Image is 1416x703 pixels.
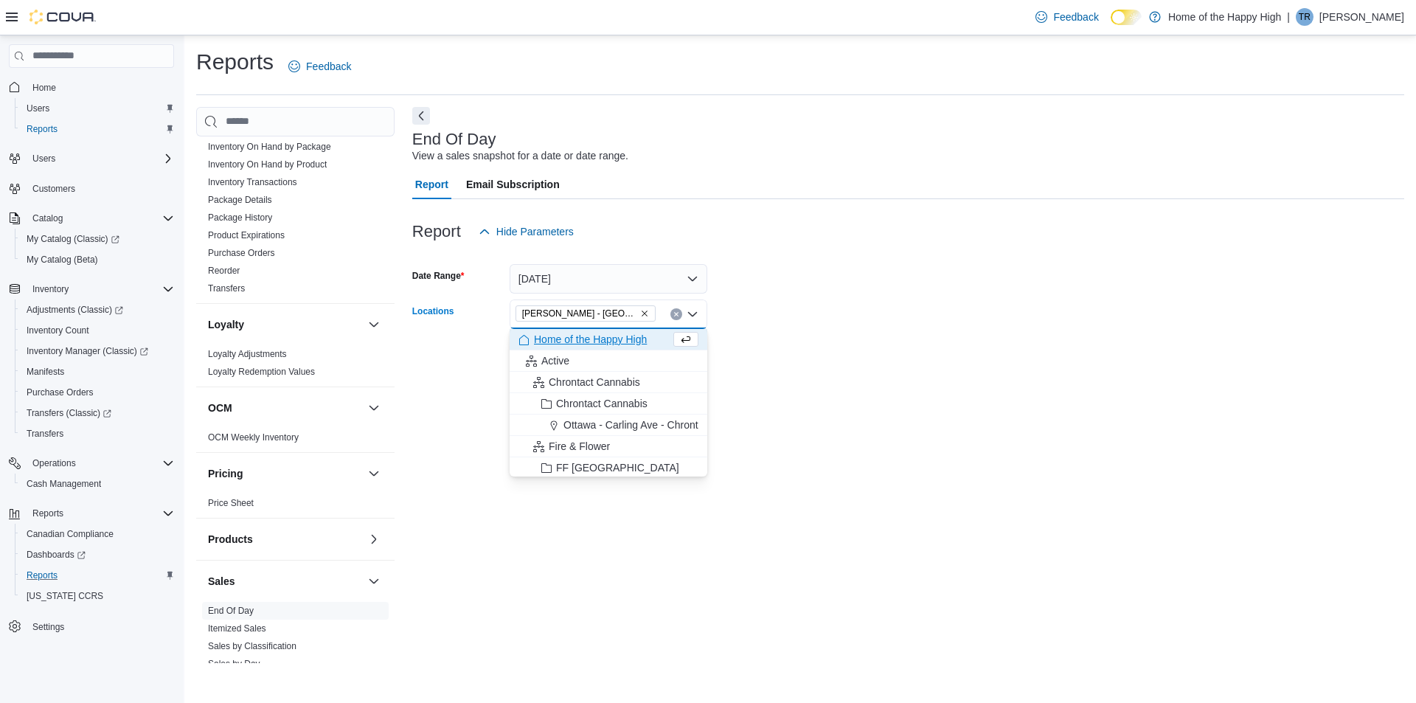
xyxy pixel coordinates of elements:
div: Loyalty [196,345,395,387]
span: Users [27,103,49,114]
span: Manifests [27,366,64,378]
span: Customers [27,179,174,198]
button: Canadian Compliance [15,524,180,544]
button: OCM [208,401,362,415]
a: Feedback [1030,2,1104,32]
button: Chrontact Cannabis [510,393,707,415]
span: Inventory On Hand by Package [208,141,331,153]
a: Settings [27,618,70,636]
h3: Report [412,223,461,240]
button: Chrontact Cannabis [510,372,707,393]
span: Active [541,353,569,368]
span: Users [32,153,55,165]
span: Dashboards [27,549,86,561]
a: Sales by Classification [208,641,296,651]
span: Reports [27,505,174,522]
span: Reports [27,569,58,581]
a: Feedback [282,52,357,81]
h3: Pricing [208,466,243,481]
button: Home [3,77,180,98]
div: Pricing [196,494,395,518]
a: Itemized Sales [208,623,266,634]
h3: Products [208,532,253,547]
a: Canadian Compliance [21,525,119,543]
button: Sales [365,572,383,590]
button: Users [3,148,180,169]
a: Dashboards [15,544,180,565]
a: Manifests [21,363,70,381]
button: OCM [365,399,383,417]
label: Date Range [412,270,465,282]
button: Reports [3,503,180,524]
nav: Complex example [9,71,174,676]
button: Users [15,98,180,119]
a: My Catalog (Beta) [21,251,104,269]
span: My Catalog (Classic) [21,230,174,248]
input: Dark Mode [1111,10,1142,25]
span: Inventory [27,280,174,298]
button: Operations [27,454,82,472]
span: Operations [32,457,76,469]
span: TR [1299,8,1311,26]
span: Transfers (Classic) [21,404,174,422]
span: Loyalty Redemption Values [208,366,315,378]
button: Remove Regina - Glenelm Park - Fire & Flower from selection in this group [640,309,649,318]
button: Products [208,532,362,547]
img: Cova [29,10,96,24]
a: Users [21,100,55,117]
span: Settings [27,617,174,635]
span: Operations [27,454,174,472]
span: Inventory Manager (Classic) [27,345,148,357]
span: Dashboards [21,546,174,564]
button: Inventory [27,280,74,298]
button: Reports [27,505,69,522]
button: Loyalty [365,316,383,333]
span: Catalog [27,209,174,227]
h1: Reports [196,47,274,77]
a: [US_STATE] CCRS [21,587,109,605]
button: Fire & Flower [510,436,707,457]
button: Inventory [3,279,180,299]
button: Transfers [15,423,180,444]
a: Inventory Manager (Classic) [21,342,154,360]
span: Purchase Orders [21,384,174,401]
button: Manifests [15,361,180,382]
button: Reports [15,565,180,586]
div: Inventory [196,85,395,303]
span: Inventory Count [21,322,174,339]
span: Dark Mode [1111,25,1111,26]
span: Ottawa - Carling Ave - Chrontact Cannabis [563,418,758,432]
a: Cash Management [21,475,107,493]
span: Reports [21,567,174,584]
a: Adjustments (Classic) [15,299,180,320]
a: Transfers (Classic) [21,404,117,422]
button: Customers [3,178,180,199]
p: [PERSON_NAME] [1319,8,1404,26]
span: Reports [21,120,174,138]
button: My Catalog (Beta) [15,249,180,270]
span: Fire & Flower [549,439,610,454]
span: Report [415,170,448,199]
a: Reports [21,120,63,138]
span: My Catalog (Beta) [21,251,174,269]
h3: OCM [208,401,232,415]
a: Transfers [208,283,245,294]
button: Pricing [208,466,362,481]
a: Product Expirations [208,230,285,240]
a: My Catalog (Classic) [21,230,125,248]
span: Transfers [21,425,174,443]
button: Sales [208,574,362,589]
a: Transfers (Classic) [15,403,180,423]
a: Loyalty Redemption Values [208,367,315,377]
button: Loyalty [208,317,362,332]
span: Canadian Compliance [21,525,174,543]
a: Inventory Manager (Classic) [15,341,180,361]
div: Tayler Ross [1296,8,1313,26]
span: Package History [208,212,272,224]
button: Purchase Orders [15,382,180,403]
span: Package Details [208,194,272,206]
span: Transfers (Classic) [27,407,111,419]
button: Hide Parameters [473,217,580,246]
